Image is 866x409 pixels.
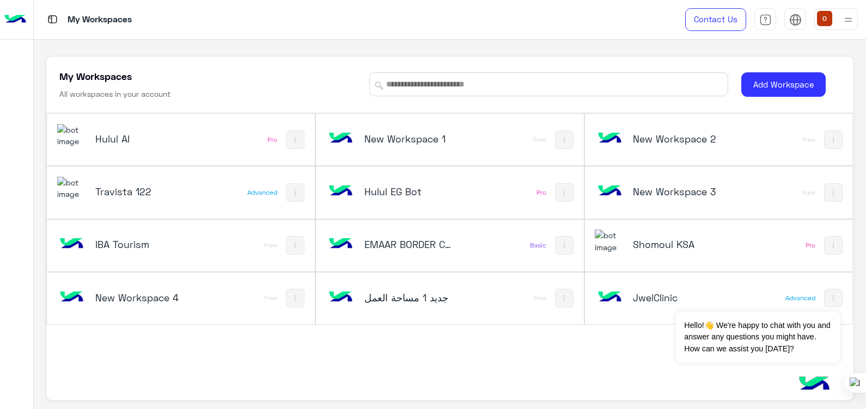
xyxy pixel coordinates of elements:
[536,188,546,197] div: Pro
[595,177,624,206] img: bot image
[364,185,454,198] h5: Hulul EG Bot
[247,188,277,197] div: Advanced
[57,124,87,147] img: 114004088273201
[57,177,87,200] img: 331018373420750
[68,13,132,27] p: My Workspaces
[685,8,746,31] a: Contact Us
[326,177,356,206] img: bot image
[595,230,624,253] img: 110260793960483
[57,230,87,259] img: bot image
[802,135,815,144] div: Free
[595,283,624,312] img: bot image
[95,185,185,198] h5: Travista 122
[364,291,454,304] h5: مساحة العمل‎ جديد 1
[633,132,722,145] h5: New Workspace 2
[4,8,26,31] img: Logo
[633,291,722,304] h5: JwelClinic
[264,241,277,250] div: Free
[817,11,832,26] img: userImage
[633,238,722,251] h5: Shomoul KSA
[326,230,356,259] img: bot image
[530,241,546,250] div: Basic
[364,238,454,251] h5: EMAAR BORDER CONSULTING ENGINEER
[533,135,546,144] div: Free
[59,89,170,100] h6: All workspaces in your account
[95,238,185,251] h5: IBA Tourism
[57,283,87,312] img: bot image
[95,132,185,145] h5: Hulul AI
[789,14,802,26] img: tab
[676,312,840,363] span: Hello!👋 We're happy to chat with you and answer any questions you might have. How can we assist y...
[806,241,815,250] div: Pro
[46,13,59,26] img: tab
[364,132,454,145] h5: New Workspace 1
[326,283,356,312] img: bot image
[59,70,132,83] h5: My Workspaces
[802,188,815,197] div: Free
[95,291,185,304] h5: New Workspace 4
[759,14,772,26] img: tab
[533,294,546,302] div: Free
[595,124,624,153] img: bot image
[264,294,277,302] div: Free
[754,8,776,31] a: tab
[326,124,356,153] img: bot image
[741,72,826,97] button: Add Workspace
[633,185,722,198] h5: New Workspace 3
[795,365,833,404] img: hulul-logo.png
[841,13,855,27] img: profile
[267,135,277,144] div: Pro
